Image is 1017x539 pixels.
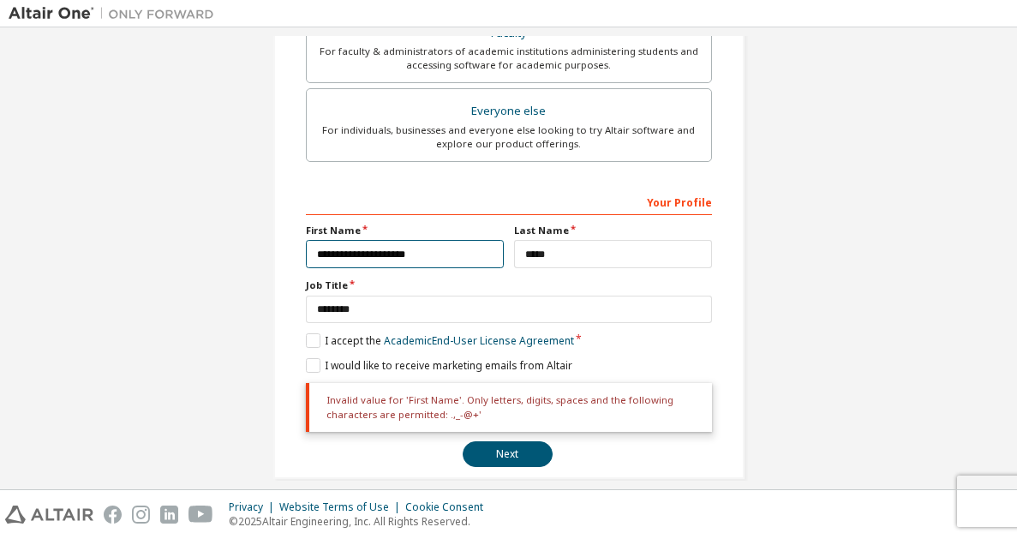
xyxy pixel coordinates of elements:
div: Invalid value for 'First Name'. Only letters, digits, spaces and the following characters are per... [306,383,712,432]
div: Your Profile [306,188,712,215]
img: youtube.svg [188,506,213,524]
div: Website Terms of Use [279,500,405,514]
label: Job Title [306,278,712,292]
p: © 2025 Altair Engineering, Inc. All Rights Reserved. [229,514,494,529]
a: Academic End-User License Agreement [384,333,574,348]
label: First Name [306,224,504,237]
img: facebook.svg [104,506,122,524]
div: Privacy [229,500,279,514]
label: Last Name [514,224,712,237]
label: I would like to receive marketing emails from Altair [306,358,572,373]
button: Next [463,441,553,467]
div: For individuals, businesses and everyone else looking to try Altair software and explore our prod... [317,123,701,151]
div: Cookie Consent [405,500,494,514]
img: Altair One [9,5,223,22]
img: linkedin.svg [160,506,178,524]
img: instagram.svg [132,506,150,524]
div: For faculty & administrators of academic institutions administering students and accessing softwa... [317,45,701,72]
div: Everyone else [317,99,701,123]
label: I accept the [306,333,574,348]
img: altair_logo.svg [5,506,93,524]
